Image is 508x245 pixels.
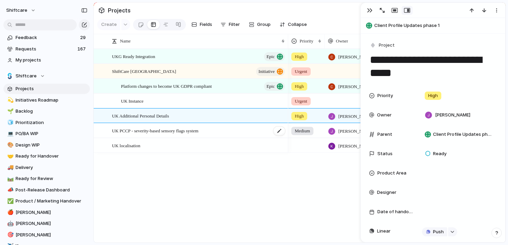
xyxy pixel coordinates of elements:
span: UK localisation [112,141,140,149]
span: High [428,92,438,99]
span: Client Profile Updates phase 1 [433,131,494,138]
span: Name [120,38,131,45]
button: Group [245,19,274,30]
span: Status [377,150,393,157]
span: ShiftCare [GEOGRAPHIC_DATA] [112,67,176,75]
span: High [295,53,304,60]
div: 🧊 [7,119,12,126]
span: Priority [300,38,313,45]
a: 💫Initiatives Roadmap [3,95,90,105]
span: [PERSON_NAME] [16,232,87,238]
span: shiftcare [6,7,27,14]
span: UKG Ready Integration [112,52,155,60]
a: My projects [3,55,90,65]
span: Prioritization [16,119,87,126]
div: 💻PO/BA WIP [3,129,90,139]
span: Medium [295,128,310,134]
button: Filter [218,19,243,30]
span: [PERSON_NAME] [16,209,87,216]
span: UK Additional Personal Details [112,112,169,120]
span: Client Profile Updates phase 1 [374,22,502,29]
div: 🤖 [7,220,12,228]
span: High [295,83,304,90]
button: 🎯 [6,232,13,238]
span: [PERSON_NAME] [338,128,374,135]
div: 🤝 [7,152,12,160]
button: 🤖 [6,220,13,227]
button: shiftcare [3,5,39,16]
span: Fields [200,21,212,28]
span: Urgent [295,68,307,75]
button: 🎨 [6,142,13,149]
button: Shiftcare [3,71,90,81]
a: 🛤️Ready for Review [3,173,90,184]
button: Fields [189,19,215,30]
div: 🍎[PERSON_NAME] [3,207,90,218]
a: 🤖[PERSON_NAME] [3,218,90,229]
span: Ready for Handover [16,153,87,160]
span: Initiatives Roadmap [16,97,87,104]
span: Delivery [16,164,87,171]
span: Ready for Review [16,175,87,182]
span: Collapse [288,21,307,28]
div: 🎨 [7,141,12,149]
a: Feedback29 [3,32,90,43]
div: 🎯 [7,231,12,239]
button: Project [368,40,397,50]
button: Epic [264,52,285,61]
span: Owner [336,38,348,45]
span: initiative [258,67,275,76]
div: 💫 [7,96,12,104]
span: Push [433,228,444,235]
span: 29 [80,34,87,41]
button: 🍎 [6,209,13,216]
button: 🚚 [6,164,13,171]
button: 💻 [6,130,13,137]
span: Priority [377,92,393,99]
span: Filter [229,21,240,28]
button: 💫 [6,97,13,104]
span: My projects [16,57,87,64]
div: 🍎 [7,208,12,216]
span: Requests [16,46,75,53]
div: 🛤️ [7,175,12,183]
span: Ready [433,150,446,157]
a: 🧊Prioritization [3,117,90,128]
span: PO/BA WIP [16,130,87,137]
span: High [295,113,304,120]
span: Date of handover [377,208,413,215]
a: ✅Product / Marketing Handover [3,196,90,206]
span: Designer [377,189,396,196]
a: 🌱Backlog [3,106,90,116]
button: ✅ [6,198,13,205]
span: Backlog [16,108,87,115]
span: Projects [16,85,87,92]
a: 📣Post-Release Dashboard [3,185,90,195]
span: [PERSON_NAME] [338,143,374,150]
span: [PERSON_NAME] [338,83,374,90]
span: UK PCCP - severity-based sensory flags system [112,126,198,134]
div: ✅ [7,197,12,205]
span: Design WIP [16,142,87,149]
span: Owner [377,112,392,119]
button: initiative [256,67,285,76]
a: 🎨Design WIP [3,140,90,150]
span: Projects [106,4,132,17]
div: 💻 [7,130,12,138]
span: [PERSON_NAME] [435,112,470,119]
a: 🤝Ready for Handover [3,151,90,161]
button: Client Profile Updates phase 1 [364,20,502,31]
button: 🤝 [6,153,13,160]
button: Push [422,227,447,236]
span: [PERSON_NAME] [16,220,87,227]
span: Epic [266,52,275,62]
div: 🎯[PERSON_NAME] [3,230,90,240]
